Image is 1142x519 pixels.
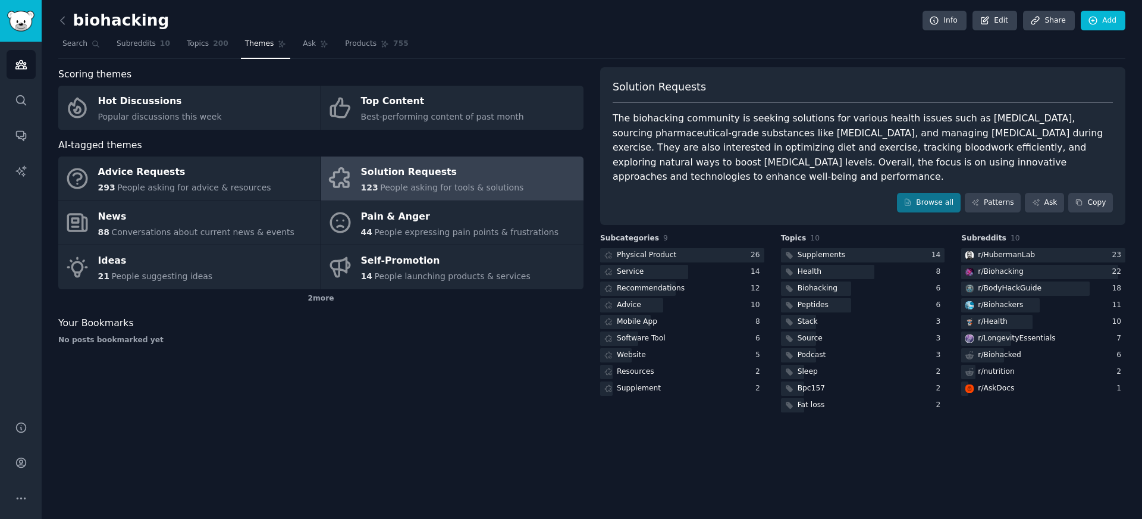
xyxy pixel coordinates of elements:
[98,183,115,192] span: 293
[978,333,1055,344] div: r/ LongevityEssentials
[600,382,764,396] a: Supplement2
[810,234,820,242] span: 10
[613,80,706,95] span: Solution Requests
[936,400,945,411] div: 2
[1112,250,1125,261] div: 23
[361,227,372,237] span: 44
[798,383,825,394] div: Bpc157
[117,39,156,49] span: Subreddits
[1112,283,1125,294] div: 18
[755,350,764,361] div: 5
[361,183,378,192] span: 123
[897,193,961,213] a: Browse all
[617,317,657,327] div: Mobile App
[781,282,945,296] a: Biohacking6
[1081,11,1125,31] a: Add
[972,11,1017,31] a: Edit
[798,267,821,277] div: Health
[936,317,945,327] div: 3
[781,265,945,280] a: Health8
[755,383,764,394] div: 2
[98,163,271,182] div: Advice Requests
[961,282,1125,296] a: BodyHackGuider/BodyHackGuide18
[781,248,945,263] a: Supplements14
[936,283,945,294] div: 6
[961,315,1125,330] a: Healthr/Health10
[111,271,212,281] span: People suggesting ideas
[965,318,974,326] img: Health
[58,245,321,289] a: Ideas21People suggesting ideas
[58,335,583,346] div: No posts bookmarked yet
[1116,383,1125,394] div: 1
[341,35,412,59] a: Products755
[303,39,316,49] span: Ask
[361,271,372,281] span: 14
[361,112,524,121] span: Best-performing content of past month
[380,183,523,192] span: People asking for tools & solutions
[961,332,1125,346] a: LongevityEssentialsr/LongevityEssentials7
[98,92,222,111] div: Hot Discussions
[781,382,945,396] a: Bpc1572
[751,250,764,261] div: 26
[393,39,409,49] span: 755
[961,233,1006,244] span: Subreddits
[1112,267,1125,277] div: 22
[978,367,1014,377] div: r/ nutrition
[798,367,818,377] div: Sleep
[321,86,583,130] a: Top ContentBest-performing content of past month
[1112,300,1125,311] div: 11
[600,332,764,346] a: Software Tool6
[965,193,1021,213] a: Patterns
[58,86,321,130] a: Hot DiscussionsPopular discussions this week
[241,35,291,59] a: Themes
[600,298,764,313] a: Advice10
[781,365,945,380] a: Sleep2
[345,39,377,49] span: Products
[978,250,1035,261] div: r/ HubermanLab
[961,265,1125,280] a: Biohackingr/Biohacking22
[617,383,661,394] div: Supplement
[936,367,945,377] div: 2
[1116,350,1125,361] div: 6
[58,157,321,201] a: Advice Requests293People asking for advice & resources
[798,333,823,344] div: Source
[798,300,829,311] div: Peptides
[617,267,644,277] div: Service
[961,298,1125,313] a: Biohackersr/Biohackers11
[1068,193,1113,213] button: Copy
[361,207,559,226] div: Pain & Anger
[1025,193,1064,213] a: Ask
[374,271,530,281] span: People launching products & services
[978,283,1041,294] div: r/ BodyHackGuide
[798,317,818,327] div: Stack
[965,301,974,309] img: Biohackers
[321,201,583,245] a: Pain & Anger44People expressing pain points & frustrations
[58,67,131,82] span: Scoring themes
[117,183,271,192] span: People asking for advice & resources
[663,234,668,242] span: 9
[781,298,945,313] a: Peptides6
[58,201,321,245] a: News88Conversations about current news & events
[936,267,945,277] div: 8
[781,398,945,413] a: Fat loss2
[600,365,764,380] a: Resources2
[187,39,209,49] span: Topics
[978,350,1021,361] div: r/ Biohacked
[965,251,974,259] img: HubermanLab
[1011,234,1020,242] span: 10
[98,207,294,226] div: News
[617,300,641,311] div: Advice
[98,112,222,121] span: Popular discussions this week
[321,245,583,289] a: Self-Promotion14People launching products & services
[600,282,764,296] a: Recommendations12
[1116,367,1125,377] div: 2
[961,248,1125,263] a: HubermanLabr/HubermanLab23
[321,157,583,201] a: Solution Requests123People asking for tools & solutions
[160,39,170,49] span: 10
[299,35,332,59] a: Ask
[58,316,134,331] span: Your Bookmarks
[936,383,945,394] div: 2
[58,289,583,308] div: 2 more
[781,315,945,330] a: Stack3
[617,283,685,294] div: Recommendations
